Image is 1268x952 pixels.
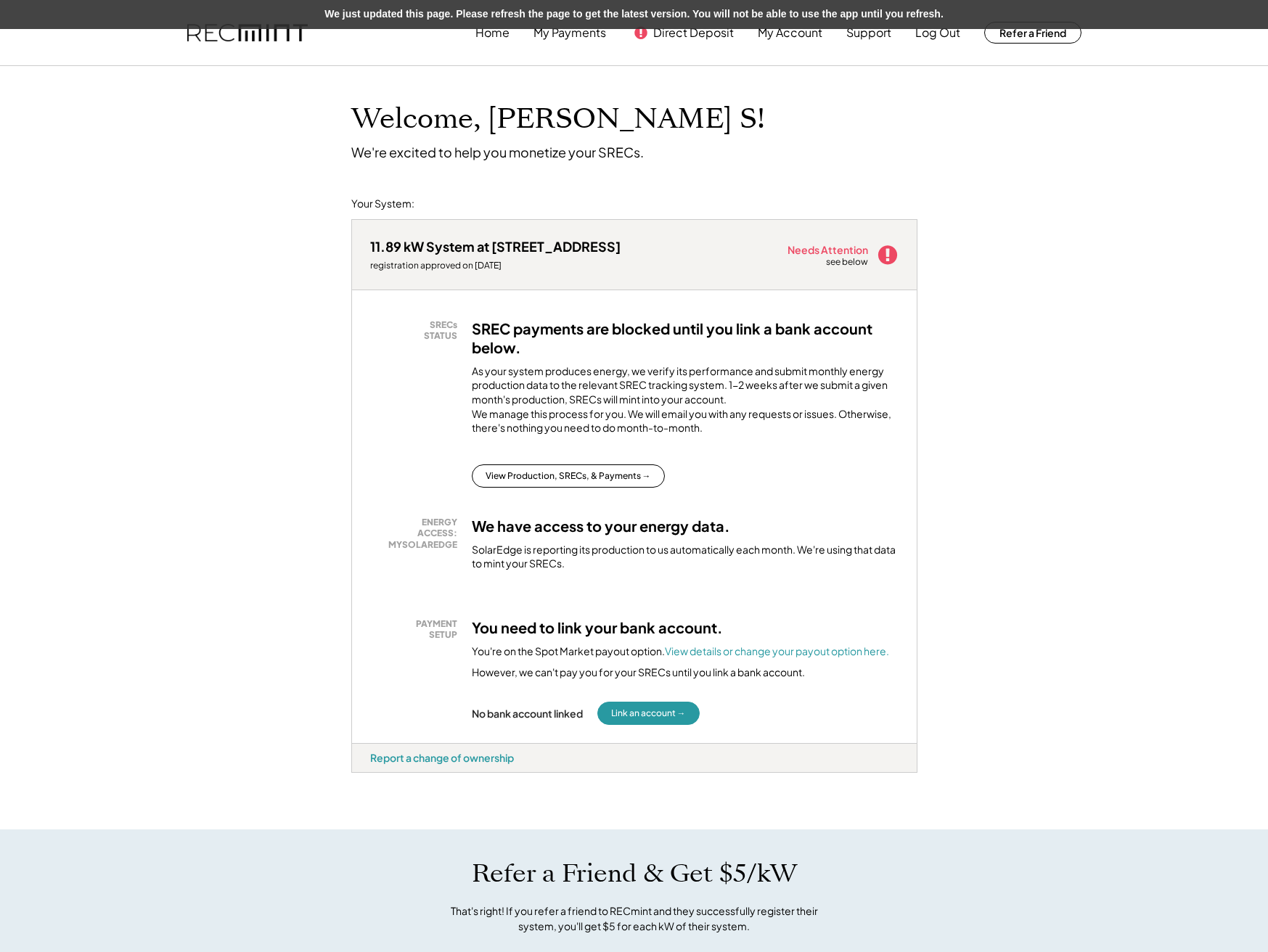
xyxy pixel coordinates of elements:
[472,543,899,571] div: SolarEdge is reporting its production to us automatically each month. We're using that data to mi...
[472,665,805,680] div: However, we can't pay you for your SRECs until you link a bank account.
[597,702,700,725] button: Link an account →
[472,464,665,488] button: View Production, SRECs, & Payments →
[377,319,457,342] div: SRECs STATUS
[788,245,870,255] div: Needs Attention
[533,18,606,47] button: My Payments
[370,238,621,255] div: 11.89 kW System at [STREET_ADDRESS]
[370,751,514,764] div: Report a change of ownership
[351,197,414,211] div: Your System:
[187,24,308,42] img: recmint-logotype%403x.png
[472,618,723,637] h3: You need to link your bank account.
[665,644,889,657] a: View details or change your payout option here.
[915,18,960,47] button: Log Out
[351,144,644,160] div: We're excited to help you monetize your SRECs.
[472,319,899,357] h3: SREC payments are blocked until you link a bank account below.
[377,618,457,641] div: PAYMENT SETUP
[653,18,734,47] button: Direct Deposit
[377,517,457,551] div: ENERGY ACCESS: MYSOLAREDGE
[984,22,1081,44] button: Refer a Friend
[826,256,870,268] div: see below
[475,18,510,47] button: Home
[351,773,398,779] div: t2v41dph - MD 1.5x (BT)
[758,18,822,47] button: My Account
[846,18,891,47] button: Support
[472,858,797,889] h1: Refer a Friend & Get $5/kW
[472,707,583,720] div: No bank account linked
[370,260,621,271] div: registration approved on [DATE]
[351,102,765,136] h1: Welcome, [PERSON_NAME] S!
[472,644,889,659] div: You're on the Spot Market payout option.
[472,517,730,535] h3: We have access to your energy data.
[472,364,899,443] div: As your system produces energy, we verify its performance and submit monthly energy production da...
[435,903,834,934] div: That's right! If you refer a friend to RECmint and they successfully register their system, you'l...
